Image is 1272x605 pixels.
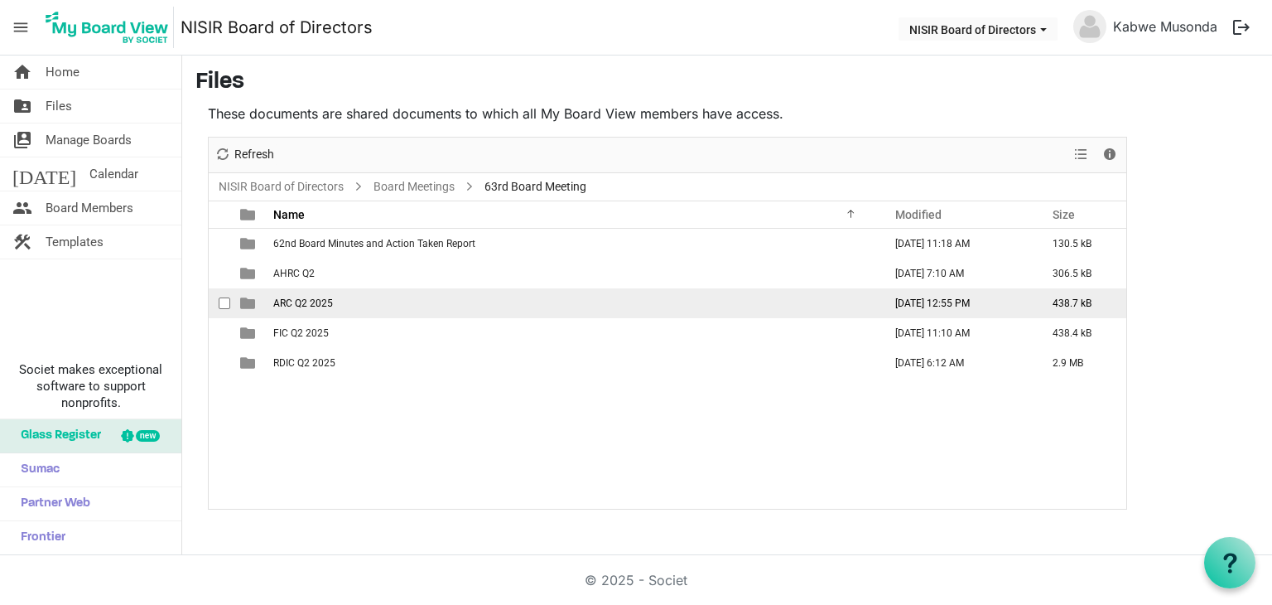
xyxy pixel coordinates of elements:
[268,259,878,288] td: AHRC Q2 is template cell column header Name
[273,208,305,221] span: Name
[209,229,230,259] td: checkbox
[12,419,101,453] span: Glass Register
[12,521,65,554] span: Frontier
[5,12,36,43] span: menu
[46,225,104,259] span: Templates
[12,90,32,123] span: folder_shared
[1035,348,1126,378] td: 2.9 MB is template cell column header Size
[209,288,230,318] td: checkbox
[209,138,280,172] div: Refresh
[585,572,687,588] a: © 2025 - Societ
[230,348,268,378] td: is template cell column header type
[12,56,32,89] span: home
[209,259,230,288] td: checkbox
[273,238,475,249] span: 62nd Board Minutes and Action Taken Report
[1096,138,1124,172] div: Details
[1053,208,1075,221] span: Size
[268,348,878,378] td: RDIC Q2 2025 is template cell column header Name
[230,318,268,348] td: is template cell column header type
[41,7,174,48] img: My Board View Logo
[1224,10,1259,45] button: logout
[481,177,590,197] span: 63rd Board Meeting
[12,191,32,225] span: people
[273,268,315,279] span: AHRC Q2
[212,144,277,165] button: Refresh
[12,157,76,191] span: [DATE]
[878,318,1035,348] td: September 16, 2025 11:10 AM column header Modified
[233,144,276,165] span: Refresh
[273,357,335,369] span: RDIC Q2 2025
[268,288,878,318] td: ARC Q2 2025 is template cell column header Name
[46,56,79,89] span: Home
[1035,229,1126,259] td: 130.5 kB is template cell column header Size
[195,69,1259,97] h3: Files
[7,361,174,411] span: Societ makes exceptional software to support nonprofits.
[136,430,160,442] div: new
[895,208,942,221] span: Modified
[1035,318,1126,348] td: 438.4 kB is template cell column header Size
[12,453,60,486] span: Sumac
[878,229,1035,259] td: September 16, 2025 11:18 AM column header Modified
[273,298,333,309] span: ARC Q2 2025
[1106,10,1224,43] a: Kabwe Musonda
[230,259,268,288] td: is template cell column header type
[41,7,181,48] a: My Board View Logo
[1035,259,1126,288] td: 306.5 kB is template cell column header Size
[46,191,133,225] span: Board Members
[46,123,132,157] span: Manage Boards
[46,90,72,123] span: Files
[209,348,230,378] td: checkbox
[878,259,1035,288] td: September 19, 2025 7:10 AM column header Modified
[899,17,1058,41] button: NISIR Board of Directors dropdownbutton
[215,177,347,197] a: NISIR Board of Directors
[209,318,230,348] td: checkbox
[181,11,373,44] a: NISIR Board of Directors
[1035,288,1126,318] td: 438.7 kB is template cell column header Size
[878,288,1035,318] td: September 16, 2025 12:55 PM column header Modified
[370,177,458,197] a: Board Meetings
[12,487,90,520] span: Partner Web
[1071,144,1091,165] button: View dropdownbutton
[230,229,268,259] td: is template cell column header type
[208,104,1127,123] p: These documents are shared documents to which all My Board View members have access.
[12,123,32,157] span: switch_account
[89,157,138,191] span: Calendar
[878,348,1035,378] td: September 17, 2025 6:12 AM column header Modified
[230,288,268,318] td: is template cell column header type
[1067,138,1096,172] div: View
[12,225,32,259] span: construction
[268,318,878,348] td: FIC Q2 2025 is template cell column header Name
[1073,10,1106,43] img: no-profile-picture.svg
[268,229,878,259] td: 62nd Board Minutes and Action Taken Report is template cell column header Name
[273,327,329,339] span: FIC Q2 2025
[1099,144,1121,165] button: Details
